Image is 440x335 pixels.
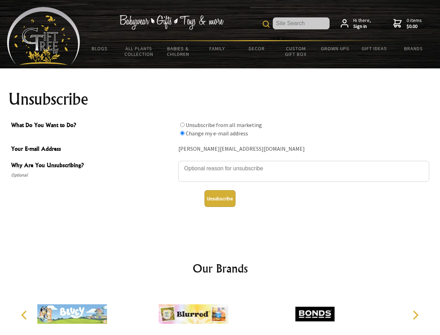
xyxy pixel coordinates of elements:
button: Next [408,307,423,323]
img: Babywear - Gifts - Toys & more [119,15,224,30]
img: Babyware - Gifts - Toys and more... [7,7,80,65]
input: Site Search [273,17,330,29]
h1: Unsubscribe [8,91,432,107]
button: Unsubscribe [204,190,236,207]
span: 0 items [407,17,422,30]
strong: $0.00 [407,23,422,30]
a: Family [198,41,237,56]
span: What Do You Want to Do? [11,121,175,131]
a: Grown Ups [315,41,355,56]
a: Hi there,Sign in [341,17,371,30]
a: All Plants Collection [119,41,159,61]
button: Previous [17,307,33,323]
span: Hi there, [353,17,371,30]
a: Decor [237,41,276,56]
label: Unsubscribe from all marketing [186,121,262,128]
input: What Do You Want to Do? [180,122,185,127]
a: Brands [394,41,433,56]
span: Your E-mail Address [11,144,175,155]
a: Babies & Children [159,41,198,61]
span: Optional [11,171,175,179]
a: 0 items$0.00 [393,17,422,30]
div: [PERSON_NAME][EMAIL_ADDRESS][DOMAIN_NAME] [178,144,429,155]
textarea: Why Are You Unsubscribing? [178,161,429,182]
label: Change my e-mail address [186,130,248,137]
a: BLOGS [80,41,119,56]
a: Gift Ideas [355,41,394,56]
input: What Do You Want to Do? [180,131,185,135]
img: product search [263,21,270,28]
strong: Sign in [353,23,371,30]
span: Why Are You Unsubscribing? [11,161,175,171]
h2: Our Brands [14,260,426,277]
a: Custom Gift Box [276,41,316,61]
